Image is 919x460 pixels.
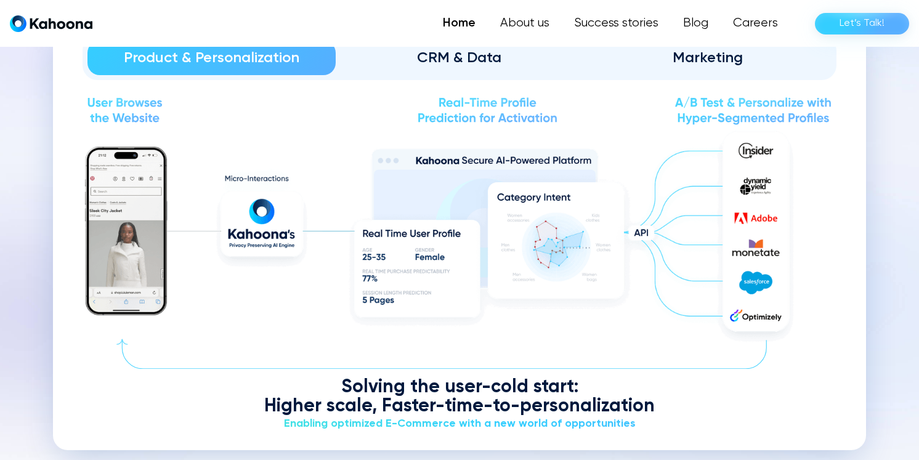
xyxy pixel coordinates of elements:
div: Solving the user-cold start: Higher scale, Faster-time-to-personalization [83,378,836,416]
a: home [10,15,92,33]
div: CRM & Data [353,48,567,68]
div: Enabling optimized E-Commerce with a new world of opportunities [83,416,836,432]
a: Blog [671,11,721,36]
div: Let’s Talk! [840,14,885,33]
a: Success stories [562,11,671,36]
a: Careers [721,11,790,36]
a: Let’s Talk! [815,13,909,34]
div: Marketing [601,48,814,68]
a: Home [431,11,488,36]
div: Product & Personalization [105,48,318,68]
a: About us [488,11,562,36]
